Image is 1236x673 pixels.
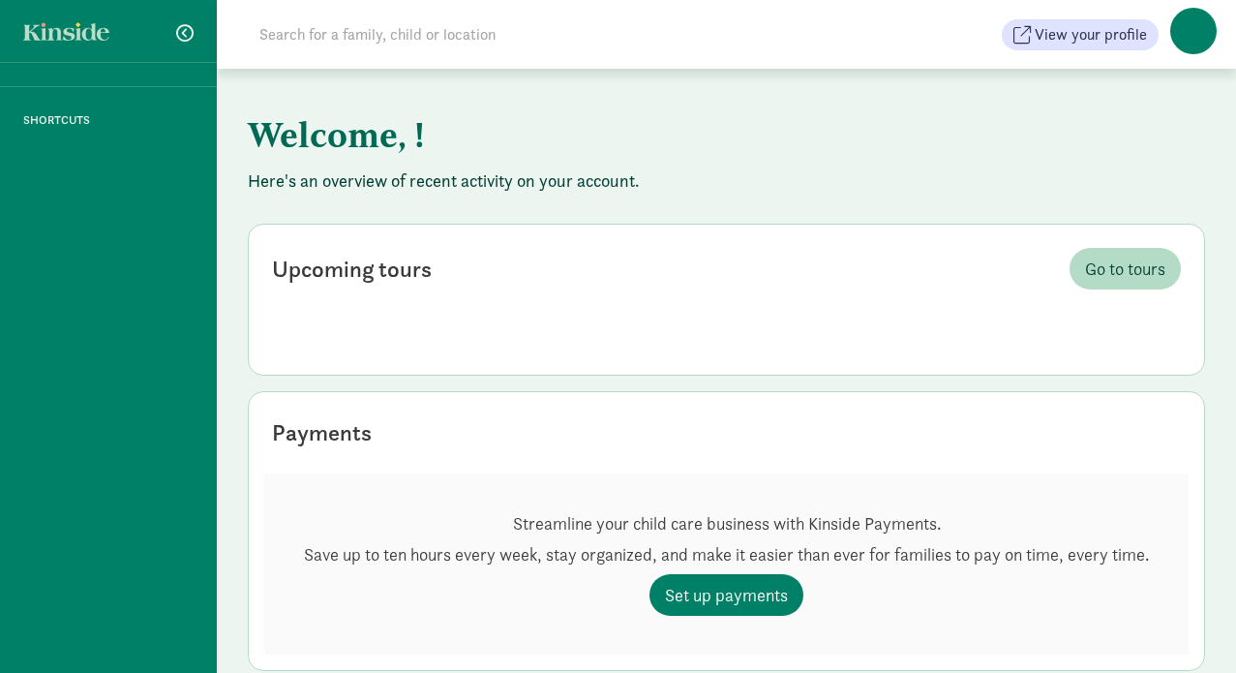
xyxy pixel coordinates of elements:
iframe: Chat Widget [1139,580,1236,673]
div: Upcoming tours [272,252,432,287]
input: Search for a family, child or location [248,15,791,54]
h1: Welcome, ! [248,100,1205,169]
span: Set up payments [665,582,788,608]
div: Payments [272,415,372,450]
p: Streamline your child care business with Kinside Payments. [304,512,1149,535]
a: Set up payments [649,574,803,616]
p: Here's an overview of recent activity on your account. [248,169,1205,193]
span: Go to tours [1085,256,1165,282]
button: View your profile [1002,19,1159,50]
span: View your profile [1035,23,1147,46]
a: Go to tours [1070,248,1181,290]
p: Save up to ten hours every week, stay organized, and make it easier than ever for families to pay... [304,543,1149,566]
